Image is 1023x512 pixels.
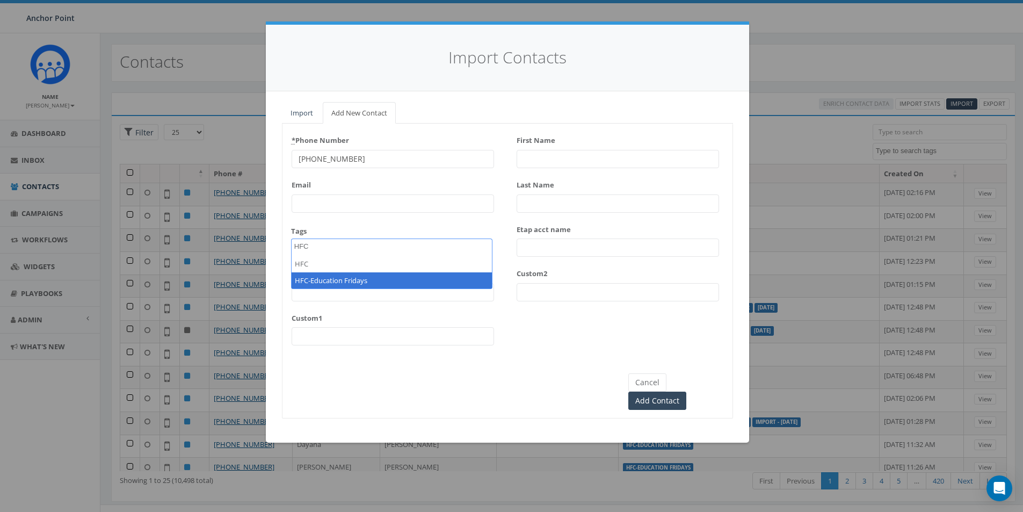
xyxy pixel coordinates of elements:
label: Last Name [517,176,554,190]
li: HFC-Education Fridays [292,272,492,289]
a: Import [282,102,322,124]
label: First Name [517,132,555,146]
label: Custom1 [292,309,322,323]
label: Email [292,176,311,190]
h4: Import Contacts [282,46,733,69]
input: +1 214-248-4342 [292,150,494,168]
textarea: Search [294,242,315,251]
label: Phone Number [292,132,349,146]
input: Enter a valid email address (e.g., example@domain.com) [292,194,494,213]
abbr: required [292,135,295,145]
li: HFC [292,256,492,272]
div: Open Intercom Messenger [986,475,1012,501]
input: Add Contact [628,392,686,410]
button: Cancel [628,373,666,392]
label: Custom2 [517,265,547,279]
a: Add New Contact [323,102,396,124]
label: Tags [291,226,307,236]
label: Etap acct name [517,221,571,235]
